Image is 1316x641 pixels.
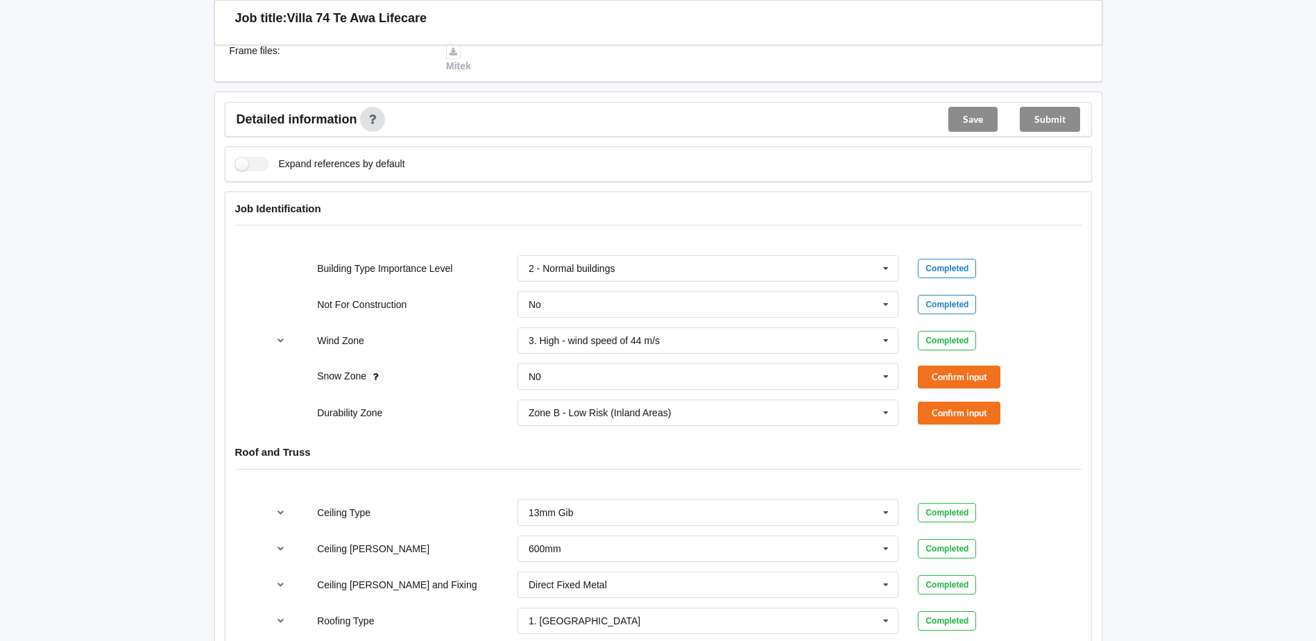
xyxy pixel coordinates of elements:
div: 1. [GEOGRAPHIC_DATA] [529,616,640,626]
h4: Roof and Truss [235,445,1082,459]
div: Completed [918,295,976,314]
div: Zone B - Low Risk (Inland Areas) [529,408,671,418]
div: Completed [918,259,976,278]
h4: Job Identification [235,202,1082,215]
div: 3. High - wind speed of 44 m/s [529,336,660,345]
div: Direct Fixed Metal [529,580,607,590]
div: Completed [918,611,976,631]
label: Durability Zone [317,407,382,418]
button: Confirm input [918,366,1000,388]
label: Ceiling [PERSON_NAME] [317,543,429,554]
label: Ceiling [PERSON_NAME] and Fixing [317,579,477,590]
div: Frame files : [220,44,437,73]
div: Completed [918,331,976,350]
div: Completed [918,539,976,558]
label: Not For Construction [317,299,407,310]
span: Detailed information [237,113,357,126]
label: Roofing Type [317,615,374,626]
button: reference-toggle [267,500,294,525]
h3: Job title: [235,10,287,26]
button: Confirm input [918,402,1000,425]
button: reference-toggle [267,536,294,561]
div: 600mm [529,544,561,554]
div: Completed [918,575,976,595]
button: reference-toggle [267,572,294,597]
h3: Villa 74 Te Awa Lifecare [287,10,427,26]
div: No [529,300,541,309]
label: Snow Zone [317,370,369,382]
div: 2 - Normal buildings [529,264,615,273]
div: N0 [529,372,541,382]
button: reference-toggle [267,328,294,353]
div: Completed [918,503,976,522]
label: Wind Zone [317,335,364,346]
label: Expand references by default [235,157,405,171]
label: Building Type Importance Level [317,263,452,274]
button: reference-toggle [267,608,294,633]
a: Mitek [446,45,471,71]
div: 13mm Gib [529,508,574,518]
label: Ceiling Type [317,507,370,518]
